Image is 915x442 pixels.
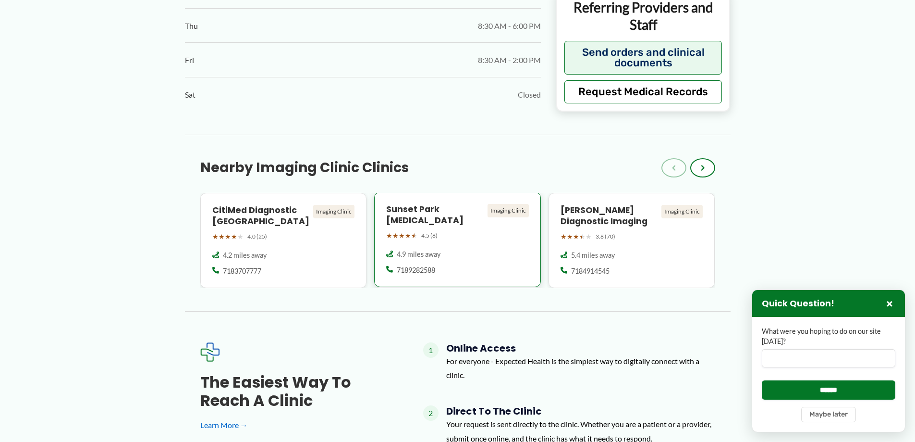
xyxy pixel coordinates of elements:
[561,205,658,227] h4: [PERSON_NAME] Diagnostic Imaging
[386,204,484,226] h4: Sunset Park [MEDICAL_DATA]
[223,266,261,276] span: 7183707777
[446,405,715,417] h4: Direct to the Clinic
[564,41,722,75] button: Send orders and clinical documents
[586,230,592,243] span: ★
[884,298,895,309] button: Close
[200,159,409,177] h3: Nearby Imaging Clinic Clinics
[392,229,399,242] span: ★
[596,231,615,242] span: 3.8 (70)
[549,193,715,288] a: [PERSON_NAME] Diagnostic Imaging Imaging Clinic ★★★★★ 3.8 (70) 5.4 miles away 7184914545
[672,162,676,174] span: ‹
[399,229,405,242] span: ★
[200,373,392,410] h3: The Easiest Way to Reach a Clinic
[185,19,198,33] span: Thu
[374,193,541,288] a: Sunset Park [MEDICAL_DATA] Imaging Clinic ★★★★★ 4.5 (8) 4.9 miles away 7189282588
[579,230,586,243] span: ★
[567,230,573,243] span: ★
[661,205,703,218] div: Imaging Clinic
[411,229,417,242] span: ★
[405,229,411,242] span: ★
[571,266,610,276] span: 7184914545
[421,230,438,241] span: 4.5 (8)
[561,230,567,243] span: ★
[223,251,267,260] span: 4.2 miles away
[661,158,686,177] button: ‹
[423,405,439,421] span: 2
[200,418,392,432] a: Learn More →
[200,193,367,288] a: CitiMed Diagnostic [GEOGRAPHIC_DATA] Imaging Clinic ★★★★★ 4.0 (25) 4.2 miles away 7183707777
[446,354,715,382] p: For everyone - Expected Health is the simplest way to digitally connect with a clinic.
[185,88,195,102] span: Sat
[200,342,220,362] img: Expected Healthcare Logo
[518,88,541,102] span: Closed
[247,231,267,242] span: 4.0 (25)
[386,229,392,242] span: ★
[573,230,579,243] span: ★
[571,251,615,260] span: 5.4 miles away
[185,53,194,67] span: Fri
[231,230,237,243] span: ★
[564,80,722,103] button: Request Medical Records
[478,19,541,33] span: 8:30 AM - 6:00 PM
[762,298,834,309] h3: Quick Question!
[701,162,705,174] span: ›
[397,250,440,259] span: 4.9 miles away
[423,342,439,358] span: 1
[237,230,244,243] span: ★
[225,230,231,243] span: ★
[219,230,225,243] span: ★
[212,230,219,243] span: ★
[801,407,856,422] button: Maybe later
[397,265,435,275] span: 7189282588
[690,158,715,177] button: ›
[446,342,715,354] h4: Online Access
[762,327,895,346] label: What were you hoping to do on our site [DATE]?
[313,205,354,218] div: Imaging Clinic
[478,53,541,67] span: 8:30 AM - 2:00 PM
[488,204,529,217] div: Imaging Clinic
[212,205,310,227] h4: CitiMed Diagnostic [GEOGRAPHIC_DATA]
